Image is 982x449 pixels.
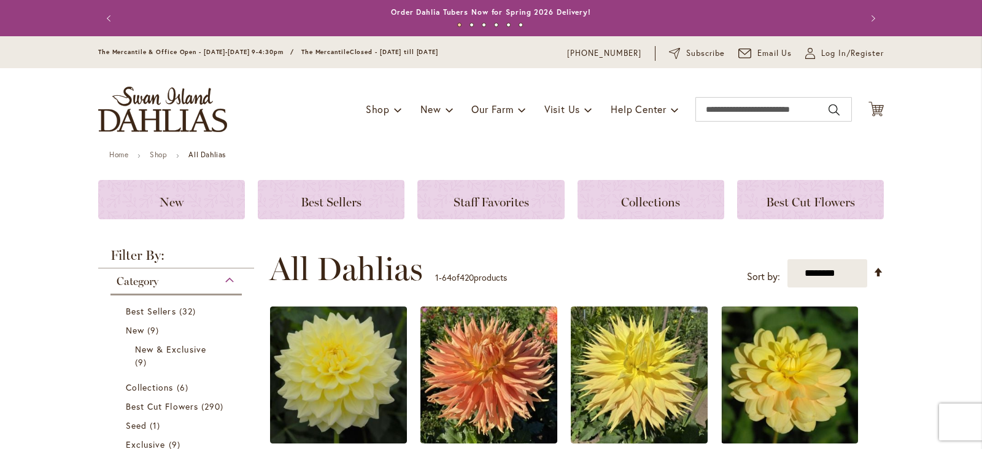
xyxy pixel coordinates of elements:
a: Best Cut Flowers [737,180,884,219]
a: Seed [126,419,230,432]
a: New [98,180,245,219]
button: 1 of 6 [457,23,462,27]
a: Best Sellers [126,305,230,318]
span: Subscribe [686,47,725,60]
a: AC BEN [420,434,557,446]
span: Seed [126,420,147,431]
span: 64 [442,271,452,283]
span: Best Cut Flowers [766,195,855,209]
a: [PHONE_NUMBER] [567,47,641,60]
a: Best Cut Flowers [126,400,230,413]
button: 4 of 6 [494,23,498,27]
button: 6 of 6 [519,23,523,27]
span: 6 [177,381,191,394]
span: Shop [366,103,390,115]
span: Our Farm [471,103,513,115]
a: Staff Favorites [417,180,564,219]
button: 3 of 6 [482,23,486,27]
span: Help Center [611,103,667,115]
span: New [126,324,144,336]
label: Sort by: [747,265,780,288]
span: 290 [201,400,226,413]
a: Log In/Register [805,47,884,60]
a: store logo [98,87,227,132]
span: 420 [460,271,474,283]
a: New &amp; Exclusive [135,343,220,369]
button: Next [859,6,884,31]
span: New [160,195,184,209]
span: The Mercantile & Office Open - [DATE]-[DATE] 9-4:30pm / The Mercantile [98,48,350,56]
a: Collections [126,381,230,394]
a: AHOY MATEY [721,434,858,446]
span: Collections [621,195,680,209]
span: Best Cut Flowers [126,400,198,412]
a: Collections [578,180,724,219]
a: A-Peeling [270,434,407,446]
button: 5 of 6 [506,23,511,27]
a: Shop [150,150,167,159]
img: AC BEN [420,306,557,443]
a: New [126,324,230,337]
span: All Dahlias [269,251,423,287]
button: 2 of 6 [470,23,474,27]
iframe: Launch Accessibility Center [9,405,44,440]
img: AHOY MATEY [721,306,858,443]
a: Best Sellers [258,180,404,219]
span: Best Sellers [301,195,361,209]
a: AC Jeri [571,434,708,446]
button: Previous [98,6,123,31]
a: Order Dahlia Tubers Now for Spring 2026 Delivery! [391,7,591,17]
span: New & Exclusive [135,343,206,355]
span: Log In/Register [821,47,884,60]
span: 9 [147,324,162,337]
span: Staff Favorites [454,195,529,209]
span: Category [117,275,158,288]
span: 9 [135,356,150,369]
span: Closed - [DATE] till [DATE] [350,48,438,56]
p: - of products [435,268,507,287]
span: 1 [150,419,163,432]
strong: All Dahlias [188,150,226,159]
span: Collections [126,381,174,393]
span: 32 [179,305,199,318]
span: 1 [435,271,439,283]
img: A-Peeling [270,306,407,443]
strong: Filter By: [98,249,254,268]
a: Subscribe [669,47,725,60]
a: Email Us [738,47,792,60]
span: New [420,103,441,115]
span: Best Sellers [126,305,176,317]
a: Home [109,150,128,159]
span: Email Us [757,47,792,60]
span: Visit Us [544,103,580,115]
img: AC Jeri [571,306,708,443]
